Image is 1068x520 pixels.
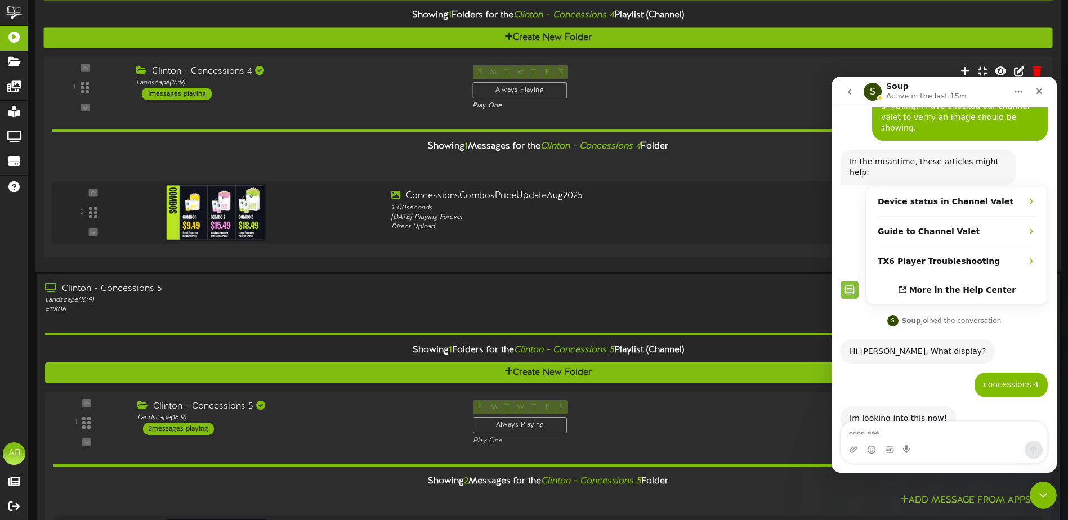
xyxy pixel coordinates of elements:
[37,338,1060,362] div: Showing Folders for the Playlist (Channel)
[832,77,1057,473] iframe: Intercom live chat
[464,141,468,151] span: 1
[897,494,1034,508] button: Add Message From Apps
[43,28,1052,48] button: Create New Folder
[136,65,455,78] div: Clinton - Concessions 4
[391,212,788,222] div: [DATE] - Playing Forever
[541,476,641,486] i: Clinton - Concessions 5
[137,413,456,423] div: Landscape ( 16:9 )
[391,203,788,212] div: 1200 seconds
[391,190,788,203] div: ConcessionsCombosPriceUpdateAug2025
[513,10,614,20] i: Clinton - Concessions 4
[165,184,265,240] img: eeb29fea-706c-430d-b624-3d2c79b20a4d.jpg
[45,295,454,305] div: Landscape ( 16:9 )
[391,222,788,232] div: Direct Upload
[448,10,452,20] span: 1
[137,400,456,413] div: Clinton - Concessions 5
[3,442,25,465] div: AB
[473,417,567,433] div: Always Playing
[464,476,468,486] span: 2
[35,3,1061,28] div: Showing Folders for the Playlist (Channel)
[473,436,708,446] div: Play One
[142,88,212,100] div: 1 messages playing
[514,345,614,355] i: Clinton - Concessions 5
[143,423,214,435] div: 2 messages playing
[45,362,1051,383] button: Create New Folder
[43,135,1052,159] div: Showing Messages for the Folder
[1030,482,1057,509] iframe: Intercom live chat
[45,305,454,315] div: # 11806
[540,141,641,151] i: Clinton - Concessions 4
[472,82,567,98] div: Always Playing
[449,345,452,355] span: 1
[472,101,708,111] div: Play One
[45,469,1051,494] div: Showing Messages for the Folder
[136,78,455,88] div: Landscape ( 16:9 )
[45,283,454,295] div: Clinton - Concessions 5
